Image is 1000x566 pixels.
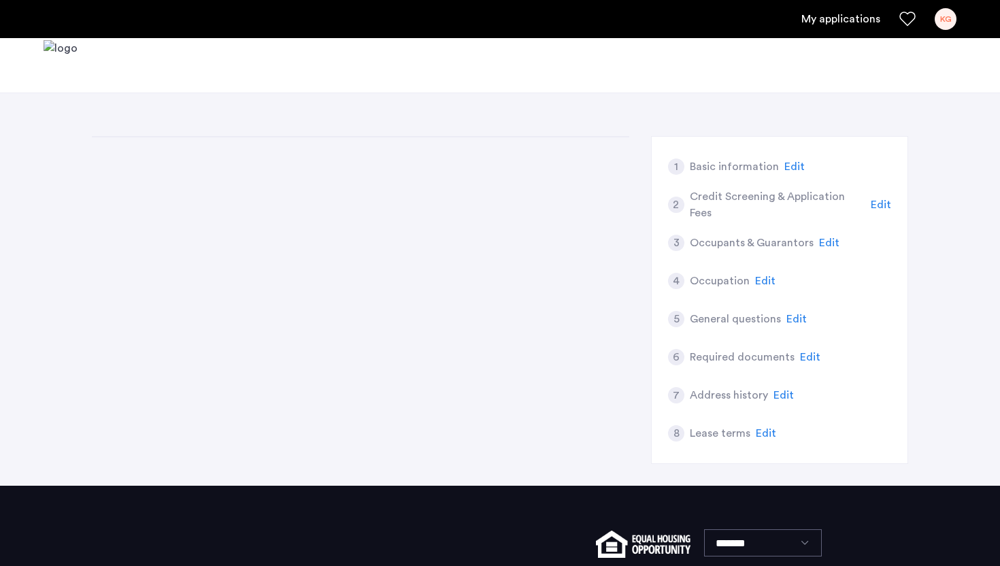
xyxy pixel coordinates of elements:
a: Favorites [899,11,916,27]
div: 1 [668,159,684,175]
h5: Lease terms [690,425,750,442]
div: 8 [668,425,684,442]
h5: Address history [690,387,768,403]
span: Edit [871,199,891,210]
div: 2 [668,197,684,213]
img: logo [44,40,78,91]
span: Edit [786,314,807,324]
h5: Credit Screening & Application Fees [690,188,866,221]
a: Cazamio logo [44,40,78,91]
span: Edit [773,390,794,401]
span: Edit [756,428,776,439]
span: Edit [784,161,805,172]
div: 3 [668,235,684,251]
div: 5 [668,311,684,327]
div: 4 [668,273,684,289]
select: Language select [704,529,822,556]
h5: Basic information [690,159,779,175]
a: My application [801,11,880,27]
h5: Required documents [690,349,795,365]
img: equal-housing.png [596,531,690,558]
h5: Occupation [690,273,750,289]
span: Edit [800,352,820,363]
span: Edit [819,237,839,248]
div: KG [935,8,956,30]
h5: General questions [690,311,781,327]
h5: Occupants & Guarantors [690,235,814,251]
div: 7 [668,387,684,403]
span: Edit [755,276,776,286]
div: 6 [668,349,684,365]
